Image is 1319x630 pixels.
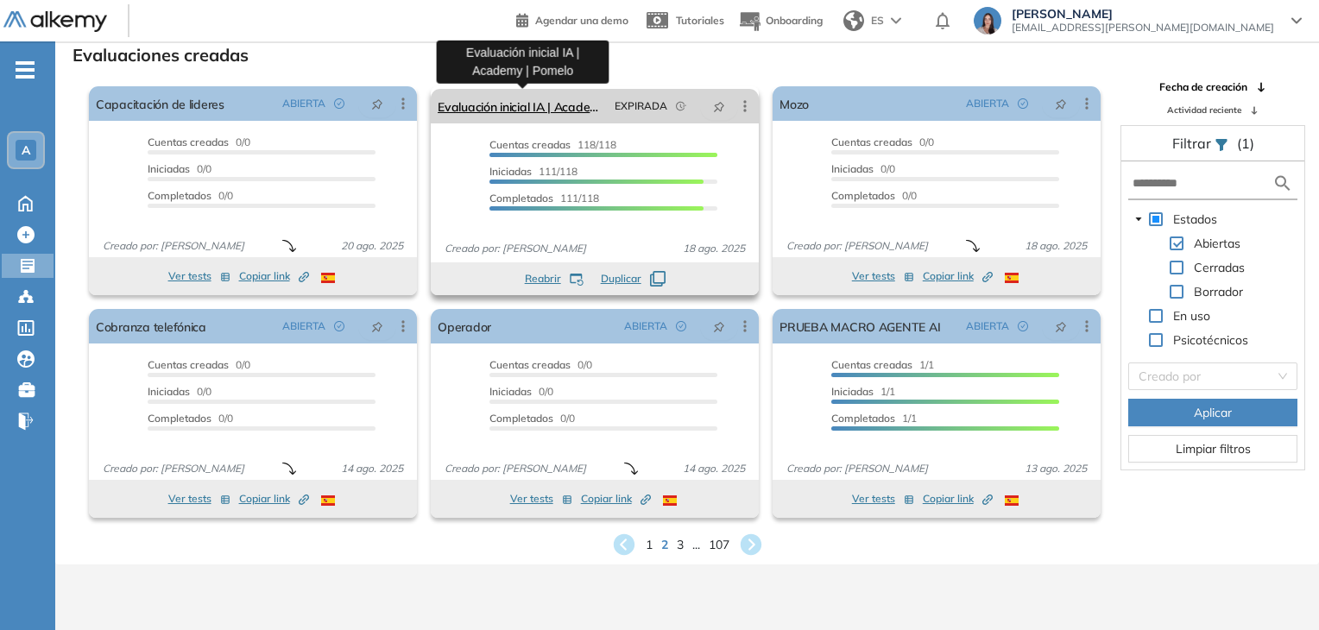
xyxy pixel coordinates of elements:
[676,14,724,27] span: Tutoriales
[1055,97,1067,110] span: pushpin
[676,321,686,331] span: check-circle
[1012,21,1274,35] span: [EMAIL_ADDRESS][PERSON_NAME][DOMAIN_NAME]
[676,241,752,256] span: 18 ago. 2025
[663,495,677,506] img: ESP
[1159,79,1247,95] span: Fecha de creación
[1167,104,1241,117] span: Actividad reciente
[779,238,935,254] span: Creado por: [PERSON_NAME]
[489,192,599,205] span: 111/118
[966,318,1009,334] span: ABIERTA
[1005,495,1019,506] img: ESP
[676,461,752,476] span: 14 ago. 2025
[1194,260,1245,275] span: Cerradas
[489,358,592,371] span: 0/0
[831,162,895,175] span: 0/0
[1173,308,1210,324] span: En uso
[168,488,230,509] button: Ver tests
[489,358,571,371] span: Cuentas creadas
[239,491,309,507] span: Copiar link
[676,101,686,111] span: field-time
[148,162,190,175] span: Iniciadas
[1128,435,1297,463] button: Limpiar filtros
[581,491,651,507] span: Copiar link
[831,162,874,175] span: Iniciadas
[1190,281,1246,302] span: Borrador
[831,135,934,148] span: 0/0
[148,358,250,371] span: 0/0
[148,135,250,148] span: 0/0
[489,412,575,425] span: 0/0
[16,68,35,72] i: -
[438,89,608,123] a: Evaluación inicial IA | Academy | Pomelo
[489,412,553,425] span: Completados
[1194,403,1232,422] span: Aplicar
[489,385,532,398] span: Iniciadas
[709,536,729,554] span: 107
[282,96,325,111] span: ABIERTA
[738,3,823,40] button: Onboarding
[692,536,700,554] span: ...
[96,309,206,343] a: Cobranza telefónica
[148,412,233,425] span: 0/0
[831,189,917,202] span: 0/0
[148,189,233,202] span: 0/0
[966,96,1009,111] span: ABIERTA
[766,14,823,27] span: Onboarding
[1272,173,1293,194] img: search icon
[624,318,667,334] span: ABIERTA
[831,135,912,148] span: Cuentas creadas
[1134,215,1143,224] span: caret-down
[1173,211,1217,227] span: Estados
[96,86,224,121] a: Capacitación de lideres
[779,309,940,343] a: PRUEBA MACRO AGENTE AI
[831,412,895,425] span: Completados
[239,266,309,287] button: Copiar link
[1172,135,1215,152] span: Filtrar
[22,143,30,157] span: A
[831,385,895,398] span: 1/1
[601,271,641,287] span: Duplicar
[852,488,914,509] button: Ver tests
[239,268,309,284] span: Copiar link
[1012,7,1274,21] span: [PERSON_NAME]
[1018,461,1094,476] span: 13 ago. 2025
[831,358,912,371] span: Cuentas creadas
[371,319,383,333] span: pushpin
[516,9,628,29] a: Agendar una demo
[581,488,651,509] button: Copiar link
[510,488,572,509] button: Ver tests
[1042,312,1080,340] button: pushpin
[73,45,249,66] h3: Evaluaciones creadas
[871,13,884,28] span: ES
[148,385,211,398] span: 0/0
[1055,319,1067,333] span: pushpin
[321,495,335,506] img: ESP
[1042,90,1080,117] button: pushpin
[1170,330,1252,350] span: Psicotécnicos
[1194,284,1243,299] span: Borrador
[148,385,190,398] span: Iniciadas
[489,138,616,151] span: 118/118
[438,309,491,343] a: Operador
[437,40,609,83] div: Evaluación inicial IA | Academy | Pomelo
[831,412,917,425] span: 1/1
[1018,321,1028,331] span: check-circle
[661,536,668,554] span: 2
[700,92,738,120] button: pushpin
[1190,233,1244,254] span: Abiertas
[779,461,935,476] span: Creado por: [PERSON_NAME]
[1005,273,1019,283] img: ESP
[646,536,653,554] span: 1
[438,241,593,256] span: Creado por: [PERSON_NAME]
[321,273,335,283] img: ESP
[334,321,344,331] span: check-circle
[489,192,553,205] span: Completados
[1018,98,1028,109] span: check-circle
[148,412,211,425] span: Completados
[489,165,532,178] span: Iniciadas
[96,461,251,476] span: Creado por: [PERSON_NAME]
[525,271,584,287] button: Reabrir
[358,90,396,117] button: pushpin
[1194,236,1240,251] span: Abiertas
[96,238,251,254] span: Creado por: [PERSON_NAME]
